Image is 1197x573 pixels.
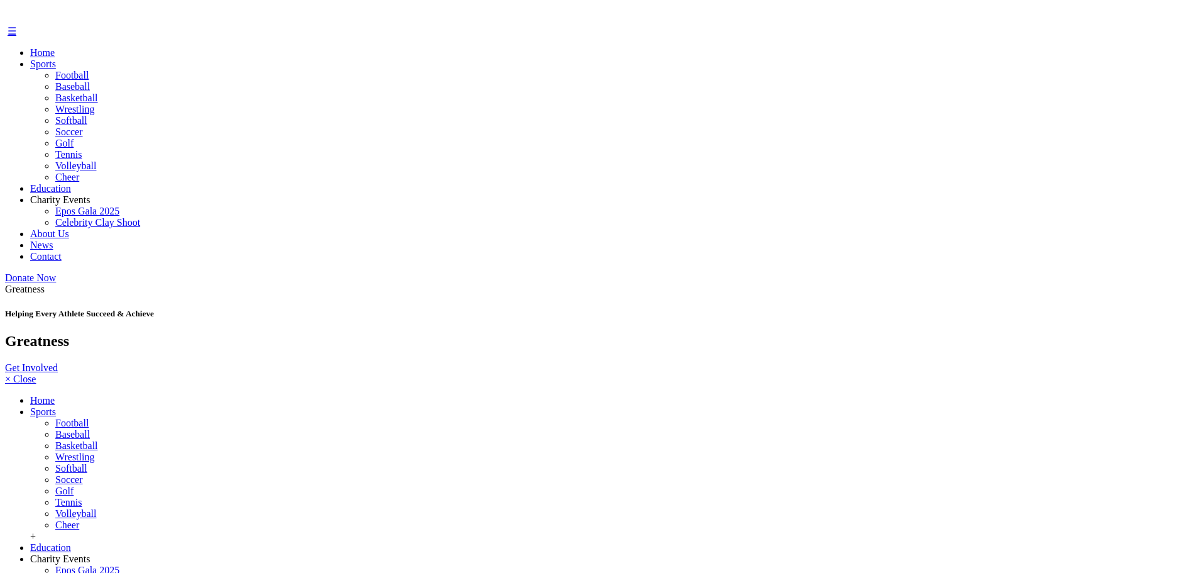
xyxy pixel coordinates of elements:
[30,531,36,542] span: +
[55,418,89,428] a: Football
[55,452,94,462] a: Wrestling
[30,251,62,262] a: Contact
[55,104,94,114] a: Wrestling
[55,206,119,216] a: Epos Gala 2025
[55,440,98,451] a: Basketball
[5,374,36,384] a: × Close
[55,126,83,137] a: Soccer
[5,309,1192,319] h5: Helping Every Athlete Succeed & Achieve
[55,160,96,171] a: Volleyball
[30,194,90,205] a: Charity Events
[55,138,74,148] a: Golf
[30,395,55,406] a: Home
[5,333,1192,350] h1: Greatness
[55,217,140,228] a: Celebrity Clay Shoot
[55,172,79,182] a: Cheer
[8,26,16,36] a: ☰
[30,554,90,564] a: Charity Events
[30,183,71,194] a: Education
[55,92,98,103] a: Basketball
[55,463,87,474] a: Softball
[55,70,89,81] a: Football
[55,497,82,508] a: Tennis
[5,362,58,373] a: Get Involved
[55,520,79,530] a: Cheer
[55,508,96,519] a: Volleyball
[30,228,69,239] a: About Us
[55,486,74,496] a: Golf
[5,272,56,283] a: Donate Now
[30,406,56,417] a: Sports
[30,47,55,58] a: Home
[55,474,83,485] a: Soccer
[5,284,1192,295] div: Greatness
[30,240,53,250] a: News
[30,58,56,69] a: Sports
[55,81,90,92] a: Baseball
[55,149,82,160] a: Tennis
[55,115,87,126] a: Softball
[30,542,71,553] a: Education
[55,429,90,440] a: Baseball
